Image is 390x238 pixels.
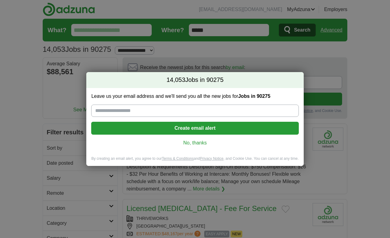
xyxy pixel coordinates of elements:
a: No, thanks [96,140,294,146]
a: Privacy Notice [200,156,224,161]
div: By creating an email alert, you agree to our and , and Cookie Use. You can cancel at any time. [86,156,303,166]
strong: Jobs in 90275 [238,94,270,99]
label: Leave us your email address and we'll send you all the new jobs for [91,93,298,100]
span: 14,053 [166,76,185,84]
a: Terms & Conditions [162,156,194,161]
h2: Jobs in 90275 [86,72,303,88]
button: Create email alert [91,122,298,135]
